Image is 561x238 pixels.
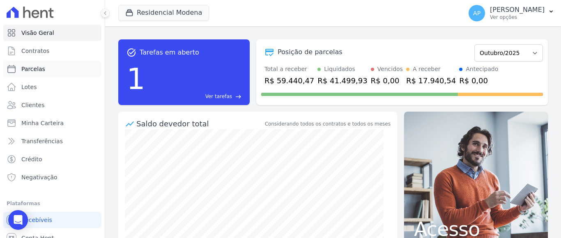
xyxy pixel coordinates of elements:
span: Tarefas em aberto [140,48,199,57]
span: east [235,94,241,100]
span: Transferências [21,137,63,145]
button: Residencial Modena [118,5,209,21]
span: Crédito [21,155,42,163]
span: Recebíveis [21,216,52,224]
div: A receber [413,65,441,73]
div: Posição de parcelas [278,47,343,57]
a: Lotes [3,79,101,95]
a: Negativação [3,169,101,185]
div: Antecipado [466,65,498,73]
span: Visão Geral [21,29,54,37]
span: Parcelas [21,65,45,73]
div: Plataformas [7,199,98,208]
div: Vencidos [377,65,403,73]
span: Ver tarefas [205,93,232,100]
p: [PERSON_NAME] [490,6,545,14]
span: AP [473,10,481,16]
span: Negativação [21,173,57,181]
a: Contratos [3,43,101,59]
div: R$ 0,00 [371,75,403,86]
a: Ver tarefas east [149,93,241,100]
div: Open Intercom Messenger [8,210,28,230]
a: Transferências [3,133,101,149]
div: Total a receber [264,65,314,73]
span: task_alt [126,48,136,57]
a: Minha Carteira [3,115,101,131]
p: Ver opções [490,14,545,21]
span: Clientes [21,101,44,109]
div: 1 [126,57,145,100]
button: AP [PERSON_NAME] Ver opções [462,2,561,25]
div: R$ 0,00 [459,75,498,86]
div: R$ 59.440,47 [264,75,314,86]
div: Liquidados [324,65,355,73]
div: R$ 41.499,93 [317,75,367,86]
div: Saldo devedor total [136,118,263,129]
a: Recebíveis [3,212,101,228]
a: Parcelas [3,61,101,77]
div: Considerando todos os contratos e todos os meses [265,120,391,128]
a: Visão Geral [3,25,101,41]
div: R$ 17.940,54 [406,75,456,86]
span: Lotes [21,83,37,91]
span: Minha Carteira [21,119,64,127]
span: Contratos [21,47,49,55]
a: Clientes [3,97,101,113]
a: Crédito [3,151,101,167]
